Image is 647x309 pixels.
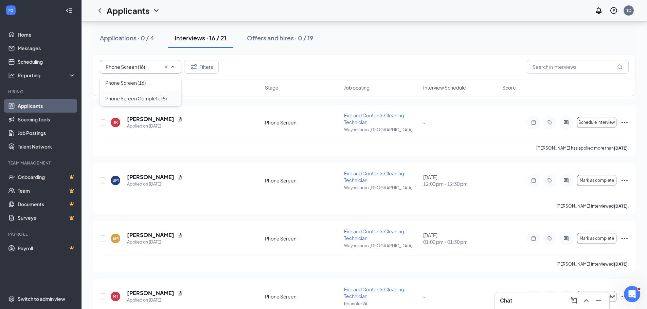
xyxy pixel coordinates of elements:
div: Interviews · 16 / 21 [175,34,227,42]
a: Messages [18,41,76,55]
svg: ComposeMessage [570,296,578,305]
span: Interview Schedule [423,84,466,91]
svg: Note [529,120,538,125]
div: Hiring [8,89,74,95]
b: [DATE] [614,262,628,267]
div: Phone Screen [265,177,340,184]
p: Waynesboro [GEOGRAPHIC_DATA] [344,185,419,191]
span: 01:00 pm - 01:30 pm [423,238,498,245]
svg: Minimize [594,296,603,305]
svg: Cross [163,64,169,70]
h3: Chat [500,297,512,304]
div: Applied on [DATE] [127,297,182,304]
h5: [PERSON_NAME] [127,289,174,297]
svg: Document [177,116,182,122]
svg: Analysis [8,72,15,79]
svg: Notifications [595,6,603,15]
svg: Ellipses [621,118,629,127]
div: Applications · 0 / 4 [100,34,154,42]
div: MT [113,293,118,299]
a: Home [18,28,76,41]
button: ChevronUp [581,295,592,306]
a: Talent Network [18,140,76,153]
span: Schedule interview [578,120,615,125]
span: - [423,293,426,300]
span: Mark as complete [580,236,614,241]
svg: ActiveChat [562,236,570,241]
span: Stage [265,84,278,91]
button: Schedule interview [577,291,616,302]
svg: Note [529,178,538,183]
svg: ChevronDown [152,6,160,15]
svg: Tag [546,236,554,241]
svg: Filter [190,63,198,71]
a: SurveysCrown [18,211,76,225]
svg: Ellipses [621,292,629,301]
div: Phone Screen [265,293,340,300]
span: Job posting [344,84,370,91]
iframe: Intercom live chat [624,286,640,302]
span: Mark as complete [580,178,614,183]
div: [DATE] [423,232,498,245]
a: Applicants [18,99,76,113]
svg: Document [177,174,182,180]
svg: Tag [546,178,554,183]
svg: Collapse [66,7,72,14]
svg: Ellipses [621,176,629,185]
h1: Applicants [107,5,149,16]
div: JR [113,119,118,125]
span: Fire and Contents Cleaning Technician [344,112,404,125]
a: Sourcing Tools [18,113,76,126]
p: Waynesboro [GEOGRAPHIC_DATA] [344,127,419,133]
svg: QuestionInfo [610,6,618,15]
h5: [PERSON_NAME] [127,115,174,123]
input: Search in interviews [527,60,629,74]
div: [DATE] [423,174,498,187]
div: Phone Screen (16) [105,79,146,86]
div: Reporting [18,72,76,79]
svg: Settings [8,295,15,302]
div: Phone Screen Complete (5) [105,95,167,102]
p: Waynesboro [GEOGRAPHIC_DATA] [344,243,419,249]
div: EM [113,235,119,241]
div: Applied on [DATE] [127,181,182,188]
a: OnboardingCrown [18,170,76,184]
button: Mark as complete [577,233,616,244]
a: Scheduling [18,55,76,69]
a: TeamCrown [18,184,76,197]
svg: WorkstreamLogo [7,7,14,14]
div: Switch to admin view [18,295,65,302]
button: Filter Filters [184,60,219,74]
button: Mark as complete [577,175,616,186]
span: Fire and Contents Cleaning Technician [344,286,404,299]
svg: MagnifyingGlass [617,64,623,70]
a: PayrollCrown [18,242,76,255]
div: Phone Screen [265,235,340,242]
b: [DATE] [614,204,628,209]
button: Schedule interview [577,117,616,128]
span: 12:00 pm - 12:30 pm [423,180,498,187]
span: Fire and Contents Cleaning Technician [344,170,404,183]
div: Offers and hires · 0 / 19 [247,34,313,42]
svg: ChevronUp [170,64,176,70]
svg: Ellipses [621,234,629,243]
span: Fire and Contents Cleaning Technician [344,228,404,241]
svg: ChevronLeft [96,6,104,15]
a: DocumentsCrown [18,197,76,211]
svg: Document [177,232,182,238]
svg: Tag [546,120,554,125]
a: Job Postings [18,126,76,140]
div: Applied on [DATE] [127,239,182,246]
div: Phone Screen [265,119,340,126]
p: [PERSON_NAME] interviewed . [556,203,629,209]
span: - [423,119,426,125]
p: [PERSON_NAME] has applied more than . [536,145,629,151]
b: [DATE] [614,146,628,151]
svg: ActiveChat [562,178,570,183]
span: Score [502,84,516,91]
svg: ChevronUp [582,296,590,305]
button: ComposeMessage [569,295,579,306]
input: All Stages [106,63,161,71]
svg: Document [177,290,182,296]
